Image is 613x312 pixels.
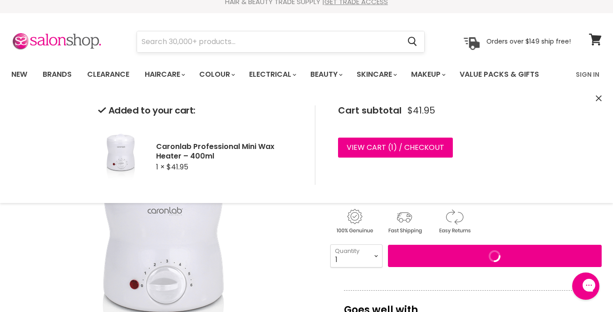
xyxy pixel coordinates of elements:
[330,244,383,267] select: Quantity
[242,65,302,84] a: Electrical
[167,162,188,172] span: $41.95
[137,31,425,53] form: Product
[36,65,78,84] a: Brands
[192,65,240,84] a: Colour
[137,31,400,52] input: Search
[407,105,435,116] span: $41.95
[596,94,602,104] button: Close
[156,162,165,172] span: 1 ×
[404,65,451,84] a: Makeup
[400,31,424,52] button: Search
[568,269,604,303] iframe: Gorgias live chat messenger
[430,208,478,235] img: returns.gif
[5,65,34,84] a: New
[570,65,605,84] a: Sign In
[156,142,300,161] h2: Caronlab Professional Mini Wax Heater – 400ml
[80,65,136,84] a: Clearance
[5,61,558,88] ul: Main menu
[350,65,402,84] a: Skincare
[391,142,393,153] span: 1
[330,208,378,235] img: genuine.gif
[98,129,143,185] img: Caronlab Professional Mini Wax Heater – 400ml
[486,37,571,45] p: Orders over $149 ship free!
[304,65,348,84] a: Beauty
[453,65,546,84] a: Value Packs & Gifts
[338,138,453,158] a: View cart (1) / Checkout
[380,208,428,235] img: shipping.gif
[138,65,191,84] a: Haircare
[98,105,300,116] h2: Added to your cart:
[338,104,402,117] span: Cart subtotal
